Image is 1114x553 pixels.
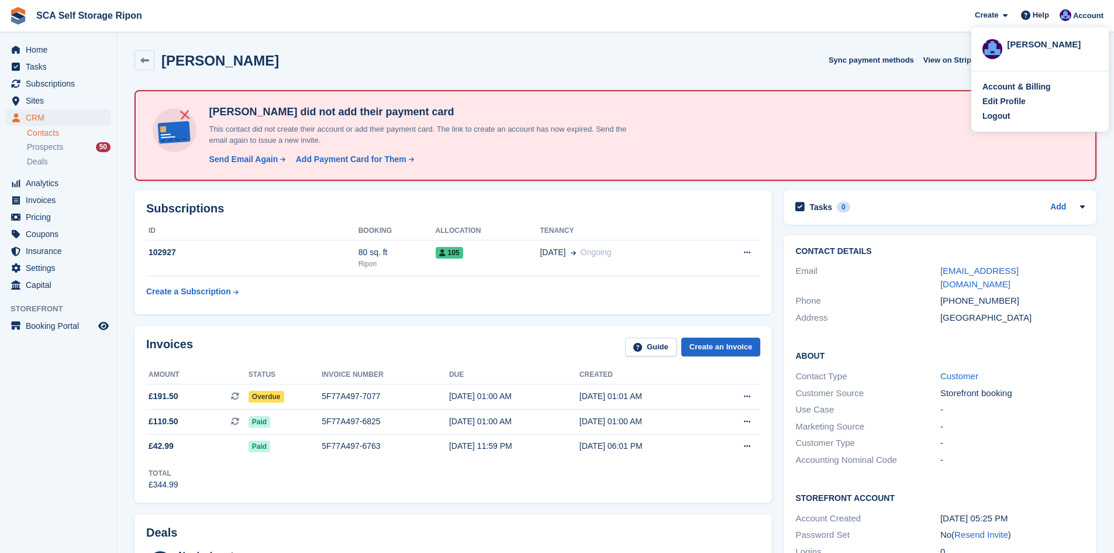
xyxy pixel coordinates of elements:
div: Add Payment Card for Them [296,153,406,166]
div: [DATE] 01:00 AM [580,415,710,428]
a: Resend Invite [954,530,1008,540]
span: Pricing [26,209,96,225]
div: - [940,420,1085,434]
div: £344.99 [149,479,178,491]
a: Account & Billing [982,81,1098,93]
h2: Invoices [146,338,193,357]
span: Deals [27,156,48,167]
a: Contacts [27,128,111,139]
div: Edit Profile [982,95,1026,108]
span: Help [1033,9,1049,21]
div: 102927 [146,246,358,259]
h2: Storefront Account [795,492,1085,503]
div: 0 [837,202,850,212]
div: 50 [96,142,111,152]
img: Sarah Race [1060,9,1071,21]
a: Edit Profile [982,95,1098,108]
th: Created [580,366,710,384]
a: Logout [982,110,1098,122]
div: Account Created [795,512,940,525]
h2: Deals [146,526,177,540]
th: Booking [358,222,436,241]
button: Sync payment methods [829,50,914,70]
a: menu [6,175,111,191]
a: Preview store [96,319,111,333]
th: Tenancy [540,222,704,241]
span: Create [975,9,998,21]
a: View on Stripe [919,50,989,70]
span: Paid [249,441,270,452]
a: menu [6,318,111,334]
h2: [PERSON_NAME] [161,53,279,68]
div: - [940,437,1085,450]
div: [DATE] 11:59 PM [449,440,580,452]
a: Add Payment Card for Them [291,153,415,166]
a: SCA Self Storage Ripon [32,6,147,25]
span: Account [1073,10,1103,22]
h4: [PERSON_NAME] did not add their payment card [204,105,643,119]
a: Guide [625,338,677,357]
img: stora-icon-8386f47178a22dfd0bd8f6a31ec36ba5ce8667c1dd55bd0f319d3a0aa187defe.svg [9,7,27,25]
span: Analytics [26,175,96,191]
img: Sarah Race [982,39,1002,59]
div: Email [795,265,940,291]
div: Ripon [358,259,436,269]
a: menu [6,75,111,92]
div: Send Email Again [209,153,278,166]
span: £42.99 [149,440,174,452]
div: [DATE] 01:00 AM [449,415,580,428]
th: Invoice number [322,366,449,384]
div: - [940,403,1085,417]
span: £110.50 [149,415,178,428]
a: menu [6,243,111,259]
div: Accounting Nominal Code [795,454,940,467]
div: Customer Type [795,437,940,450]
th: Allocation [436,222,540,241]
div: No [940,528,1085,542]
div: Password Set [795,528,940,542]
div: 5F77A497-7077 [322,390,449,403]
div: - [940,454,1085,467]
div: 80 sq. ft [358,246,436,259]
span: Sites [26,92,96,109]
span: Coupons [26,226,96,242]
div: Use Case [795,403,940,417]
span: ( ) [951,530,1011,540]
h2: About [795,349,1085,361]
span: 105 [436,247,463,259]
span: Tasks [26,59,96,75]
div: Total [149,468,178,479]
span: [DATE] [540,246,565,259]
div: Customer Source [795,387,940,400]
a: menu [6,192,111,208]
div: [DATE] 01:00 AM [449,390,580,403]
div: [PHONE_NUMBER] [940,294,1085,308]
div: [GEOGRAPHIC_DATA] [940,311,1085,325]
a: Add [1050,201,1066,214]
a: Customer [940,371,978,381]
span: Paid [249,416,270,428]
th: Amount [146,366,249,384]
a: menu [6,42,111,58]
h2: Subscriptions [146,202,760,215]
span: Prospects [27,142,63,153]
a: Prospects 50 [27,141,111,153]
span: Settings [26,260,96,276]
div: [DATE] 05:25 PM [940,512,1085,525]
span: Booking Portal [26,318,96,334]
a: Create a Subscription [146,281,239,303]
th: Due [449,366,580,384]
th: ID [146,222,358,241]
h2: Tasks [809,202,832,212]
span: £191.50 [149,390,178,403]
th: Status [249,366,322,384]
span: View on Stripe [923,54,975,66]
div: Phone [795,294,940,308]
a: menu [6,277,111,293]
div: Marketing Source [795,420,940,434]
a: menu [6,92,111,109]
span: Capital [26,277,96,293]
a: menu [6,109,111,126]
a: Deals [27,156,111,168]
div: Address [795,311,940,325]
